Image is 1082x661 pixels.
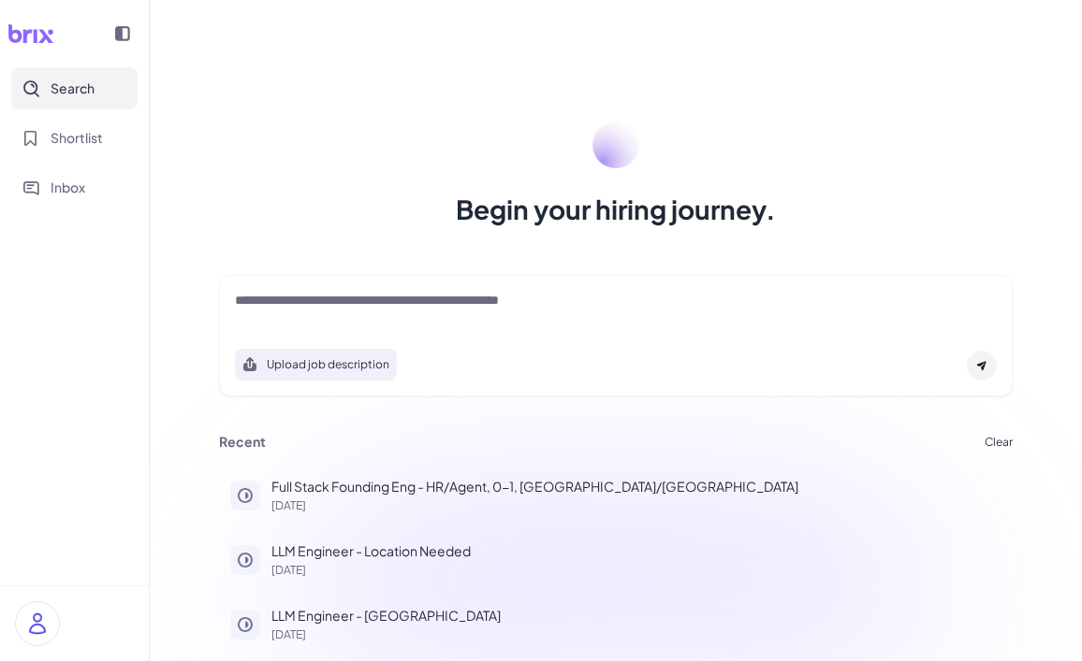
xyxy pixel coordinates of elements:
button: LLM Engineer - Location Needed[DATE] [219,530,1013,587]
img: user_logo.png [16,602,59,645]
p: LLM Engineer - [GEOGRAPHIC_DATA] [271,606,1002,625]
button: Clear [985,437,1013,448]
p: [DATE] [271,565,1002,576]
p: LLM Engineer - Location Needed [271,541,1002,561]
h3: Recent [219,434,266,451]
button: Full Stack Founding Eng - HR/Agent, 0-1, [GEOGRAPHIC_DATA]/[GEOGRAPHIC_DATA][DATE] [219,466,1013,523]
span: Inbox [51,178,85,197]
button: LLM Engineer - [GEOGRAPHIC_DATA][DATE] [219,595,1013,652]
p: [DATE] [271,500,1002,511]
button: Shortlist [11,117,138,159]
span: Shortlist [51,128,103,148]
button: Search using job description [235,349,397,381]
h1: Begin your hiring journey. [456,191,776,228]
p: Full Stack Founding Eng - HR/Agent, 0-1, [GEOGRAPHIC_DATA]/[GEOGRAPHIC_DATA] [271,477,1002,496]
p: [DATE] [271,629,1002,640]
button: Inbox [11,166,138,208]
span: Search [51,79,95,98]
button: Search [11,67,138,109]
